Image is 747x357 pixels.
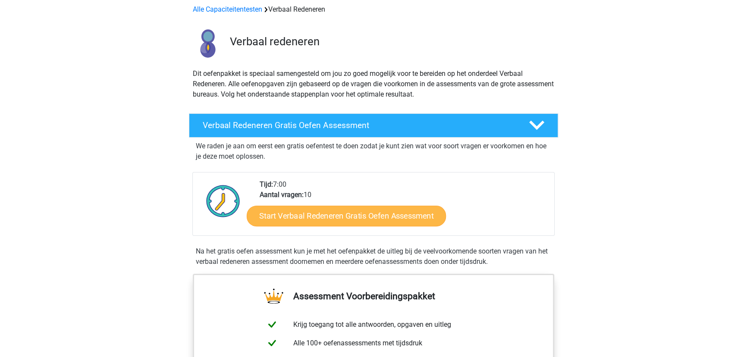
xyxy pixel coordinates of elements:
a: Start Verbaal Redeneren Gratis Oefen Assessment [247,206,446,226]
p: We raden je aan om eerst een gratis oefentest te doen zodat je kunt zien wat voor soort vragen er... [196,141,551,162]
img: Klok [201,179,245,222]
div: Verbaal Redeneren [189,4,558,15]
h4: Verbaal Redeneren Gratis Oefen Assessment [203,120,515,130]
img: verbaal redeneren [189,25,226,62]
h3: Verbaal redeneren [230,35,551,48]
a: Alle Capaciteitentesten [193,5,262,13]
a: Verbaal Redeneren Gratis Oefen Assessment [185,113,562,138]
b: Tijd: [260,180,273,188]
p: Dit oefenpakket is speciaal samengesteld om jou zo goed mogelijk voor te bereiden op het onderdee... [193,69,554,100]
b: Aantal vragen: [260,191,304,199]
div: Na het gratis oefen assessment kun je met het oefenpakket de uitleg bij de veelvoorkomende soorte... [192,246,555,267]
div: 7:00 10 [253,179,554,235]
